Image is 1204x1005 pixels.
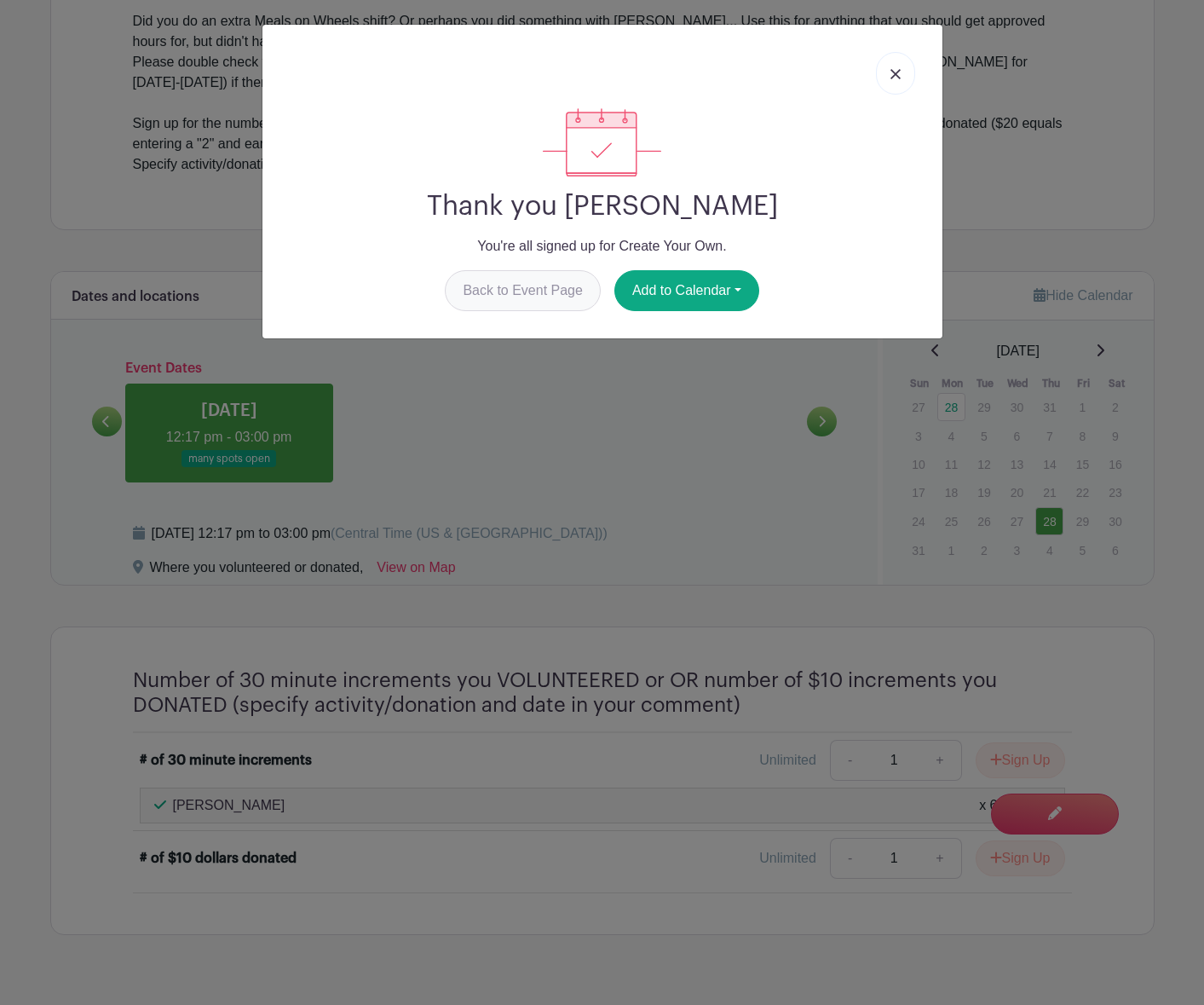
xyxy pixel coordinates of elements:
[445,270,601,311] a: Back to Event Page
[890,69,901,79] img: close_button-5f87c8562297e5c2d7936805f587ecaba9071eb48480494691a3f1689db116b3.svg
[276,190,929,222] h2: Thank you [PERSON_NAME]
[543,108,660,176] img: signup_complete-c468d5dda3e2740ee63a24cb0ba0d3ce5d8a4ecd24259e683200fb1569d990c8.svg
[276,236,929,257] p: You're all signed up for Create Your Own.
[614,270,759,311] button: Add to Calendar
